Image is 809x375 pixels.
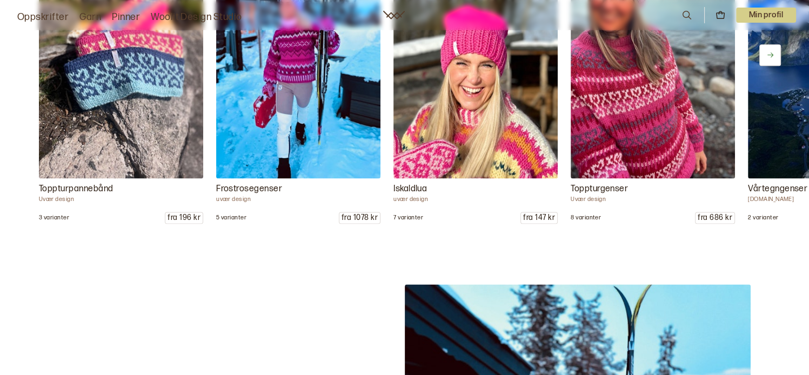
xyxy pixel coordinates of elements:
[39,183,203,196] p: Toppturpannebånd
[216,214,246,222] p: 5 varianter
[393,214,423,222] p: 7 varianter
[571,183,735,196] p: Toppturgenser
[216,196,380,203] p: uvær design
[79,10,101,25] a: Garn
[216,183,380,196] p: Frostrosegenser
[165,212,203,223] p: fra 196 kr
[521,212,557,223] p: fra 147 kr
[571,196,735,203] p: Uvær design
[151,10,242,25] a: Woolit Design Studio
[383,11,405,19] a: Woolit
[736,8,797,23] button: User dropdown
[571,214,601,222] p: 8 varianter
[112,10,140,25] a: Pinner
[393,196,558,203] p: uvær design
[39,196,203,203] p: Uvær design
[39,214,69,222] p: 3 varianter
[17,10,69,25] a: Oppskrifter
[339,212,380,223] p: fra 1078 kr
[748,214,778,222] p: 2 varianter
[696,212,734,223] p: fra 686 kr
[736,8,797,23] p: Min profil
[393,183,558,196] p: Iskaldlua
